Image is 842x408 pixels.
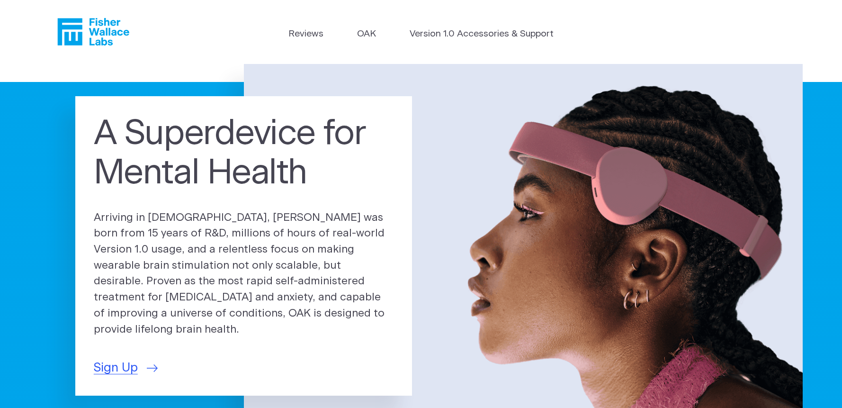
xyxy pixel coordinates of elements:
h1: A Superdevice for Mental Health [94,114,394,193]
span: Sign Up [94,359,138,377]
a: OAK [357,27,376,41]
a: Sign Up [94,359,158,377]
a: Fisher Wallace [57,18,129,45]
a: Reviews [288,27,323,41]
p: Arriving in [DEMOGRAPHIC_DATA], [PERSON_NAME] was born from 15 years of R&D, millions of hours of... [94,210,394,338]
a: Version 1.0 Accessories & Support [410,27,554,41]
